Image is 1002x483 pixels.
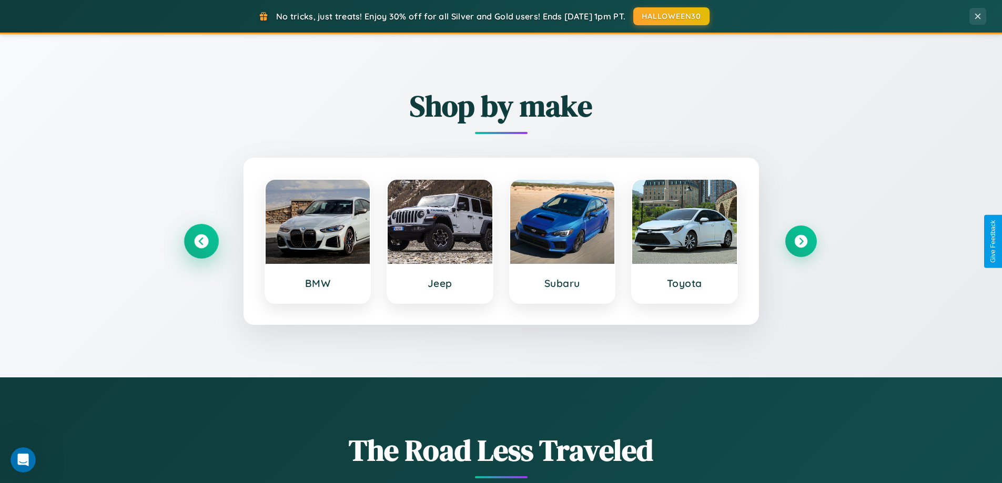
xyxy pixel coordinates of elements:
[989,220,997,263] div: Give Feedback
[276,277,360,290] h3: BMW
[186,430,817,470] h1: The Road Less Traveled
[643,277,726,290] h3: Toyota
[11,447,36,472] iframe: Intercom live chat
[398,277,482,290] h3: Jeep
[276,11,625,22] span: No tricks, just treats! Enjoy 30% off for all Silver and Gold users! Ends [DATE] 1pm PT.
[186,86,817,126] h2: Shop by make
[521,277,604,290] h3: Subaru
[633,7,710,25] button: HALLOWEEN30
